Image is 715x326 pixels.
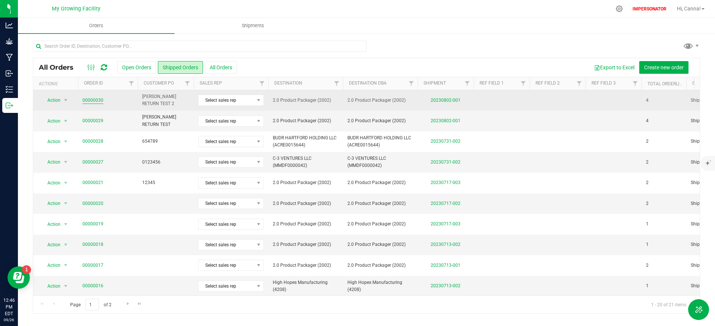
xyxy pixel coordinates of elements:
[688,299,709,320] button: Toggle Menu
[82,262,103,269] a: 00000017
[273,117,338,124] span: 2.0 Product Packager (2002)
[347,179,413,186] span: 2.0 Product Packager (2002)
[431,283,460,288] a: 20230713-002
[273,179,338,186] span: 2.0 Product Packager (2002)
[644,64,684,70] span: Create new order
[82,200,103,207] a: 00000020
[175,18,331,34] a: Shipments
[692,80,708,86] a: Status
[142,179,189,186] span: 12345
[52,6,100,12] span: My Growing Facility
[677,6,701,12] span: Hi, Canna!
[7,266,30,289] iframe: Resource center
[6,70,13,77] inline-svg: Inbound
[6,22,13,29] inline-svg: Analytics
[405,77,418,90] a: Filter
[41,240,61,250] span: Action
[6,102,13,109] inline-svg: Outbound
[573,77,586,90] a: Filter
[630,6,669,12] p: IMPERSONATOR
[347,97,413,104] span: 2.0 Product Packager (2002)
[142,138,189,145] span: 654789
[431,263,460,268] a: 20230713-001
[273,200,338,207] span: 2.0 Product Packager (2002)
[82,97,103,104] a: 00000030
[142,159,189,166] span: 0123456
[431,242,460,247] a: 20230713-002
[122,299,133,309] a: Go to the next page
[199,219,254,230] span: Select sales rep
[273,279,338,293] span: High Hopes Manufacturing (4208)
[517,77,530,90] a: Filter
[646,97,649,104] span: 4
[82,159,103,166] a: 00000027
[431,180,460,185] a: 20230717-003
[646,200,649,207] span: 2
[347,155,413,169] span: C-3 VENTURES LLC (MMDF0000042)
[61,260,71,270] span: select
[82,282,103,289] a: 00000016
[3,297,15,317] p: 12:46 PM EDT
[480,80,504,86] a: Ref Field 1
[199,240,254,250] span: Select sales rep
[646,262,649,269] span: 2
[61,281,71,291] span: select
[134,299,145,309] a: Go to the last page
[589,61,639,74] button: Export to Excel
[431,118,460,123] a: 20230802-001
[232,22,274,29] span: Shipments
[349,80,387,86] a: Destination DBA
[273,134,338,149] span: BUDR HARTFORD HOLDING LLC (ACRE0015644)
[461,77,474,90] a: Filter
[84,80,103,86] a: Order ID
[273,241,338,248] span: 2.0 Product Packager (2002)
[347,221,413,228] span: 2.0 Product Packager (2002)
[431,98,460,103] a: 20230802-001
[41,281,61,291] span: Action
[41,260,61,270] span: Action
[39,63,81,72] span: All Orders
[347,241,413,248] span: 2.0 Product Packager (2002)
[199,136,254,147] span: Select sales rep
[591,80,616,86] a: Ref Field 3
[646,179,649,186] span: 2
[142,93,189,107] span: [PERSON_NAME] RETURN TEST 2
[6,38,13,45] inline-svg: Grow
[199,95,254,105] span: Select sales rep
[199,116,254,126] span: Select sales rep
[347,279,413,293] span: High Hopes Manufacturing (4208)
[347,262,413,269] span: 2.0 Product Packager (2002)
[647,81,688,86] a: Total Orderlines
[347,134,413,149] span: BUDR HARTFORD HOLDING LLC (ACRE0015644)
[431,201,460,206] a: 20230717-002
[82,179,103,186] a: 00000021
[41,157,61,167] span: Action
[181,77,194,90] a: Filter
[158,61,203,74] button: Shipped Orders
[39,81,75,86] div: Actions
[18,18,175,34] a: Orders
[199,157,254,167] span: Select sales rep
[61,136,71,147] span: select
[41,219,61,230] span: Action
[273,262,338,269] span: 2.0 Product Packager (2002)
[41,95,61,105] span: Action
[629,77,641,90] a: Filter
[646,138,649,145] span: 2
[61,116,71,126] span: select
[6,54,13,61] inline-svg: Manufacturing
[331,77,343,90] a: Filter
[6,86,13,93] inline-svg: Inventory
[142,114,189,128] span: [PERSON_NAME] RETURN TEST
[646,117,649,124] span: 4
[205,61,237,74] button: All Orders
[79,22,113,29] span: Orders
[82,138,103,145] a: 00000028
[61,157,71,167] span: select
[41,136,61,147] span: Action
[125,77,138,90] a: Filter
[199,178,254,188] span: Select sales rep
[256,77,268,90] a: Filter
[273,97,338,104] span: 2.0 Product Packager (2002)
